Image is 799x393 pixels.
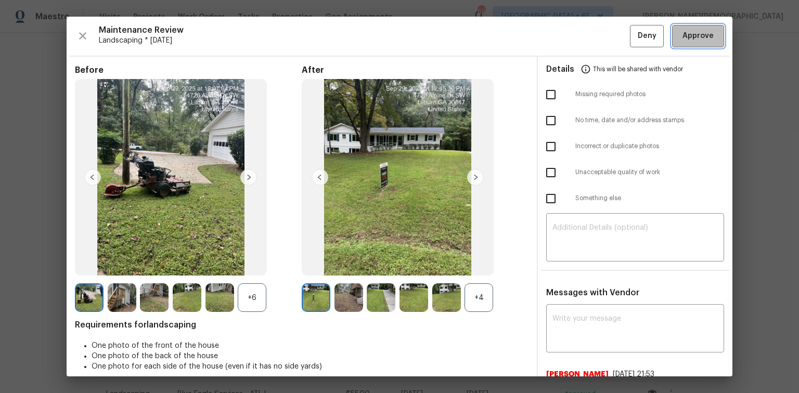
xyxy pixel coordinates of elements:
[630,25,664,47] button: Deny
[238,283,266,312] div: +6
[538,134,732,160] div: Incorrect or duplicate photos
[575,90,724,99] span: Missing required photos
[240,169,257,186] img: right-chevron-button-url
[575,142,724,151] span: Incorrect or duplicate photos
[546,369,609,379] span: [PERSON_NAME]
[575,116,724,125] span: No time, date and/or address stamps
[75,65,302,75] span: Before
[465,283,493,312] div: +4
[538,82,732,108] div: Missing required photos
[92,340,529,351] li: One photo of the front of the house
[84,169,101,186] img: left-chevron-button-url
[593,57,683,82] span: This will be shared with vendor
[538,108,732,134] div: No time, date and/or address stamps
[538,186,732,212] div: Something else
[546,57,574,82] span: Details
[92,361,529,372] li: One photo for each side of the house (even if it has no side yards)
[638,30,656,43] span: Deny
[575,168,724,177] span: Unacceptable quality of work
[302,65,529,75] span: After
[99,35,630,46] span: Landscaping * [DATE]
[613,371,654,378] span: [DATE] 21:53
[75,320,529,330] span: Requirements for landscaping
[312,169,328,186] img: left-chevron-button-url
[546,289,639,297] span: Messages with Vendor
[682,30,714,43] span: Approve
[99,25,630,35] span: Maintenance Review
[92,351,529,361] li: One photo of the back of the house
[538,160,732,186] div: Unacceptable quality of work
[672,25,724,47] button: Approve
[467,169,484,186] img: right-chevron-button-url
[575,194,724,203] span: Something else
